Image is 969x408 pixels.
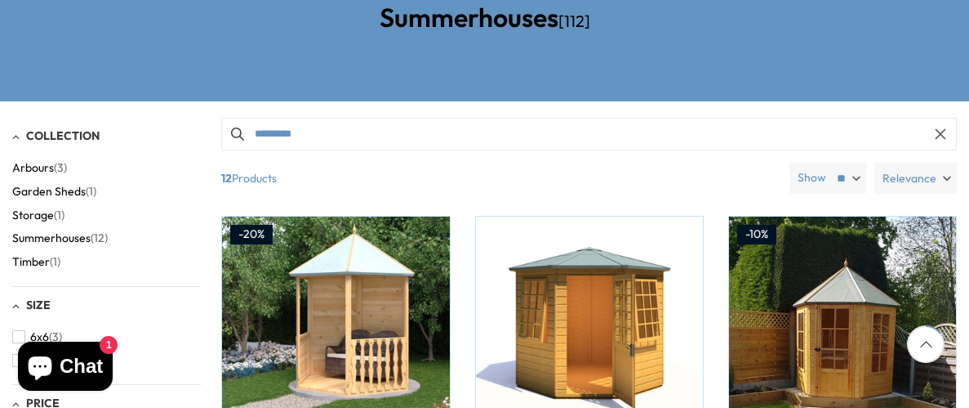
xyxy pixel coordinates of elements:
div: -20% [230,225,273,244]
span: Storage [12,208,54,222]
button: Storage (1) [12,204,64,227]
span: (1) [50,255,60,269]
span: [112] [558,11,590,31]
div: -10% [737,225,776,244]
button: Timber (1) [12,250,60,274]
h2: Summerhouses [255,3,715,32]
button: Summerhouses (12) [12,226,108,250]
span: (1) [54,208,64,222]
input: Search products [221,118,957,150]
button: 6x6 [12,325,62,349]
span: (3) [49,330,62,344]
span: (3) [54,161,67,175]
span: Relevance [882,163,936,194]
button: Garden Sheds (1) [12,180,96,204]
span: Summerhouses [12,231,91,245]
span: Products [215,163,782,194]
label: Show [798,170,826,186]
span: Garden Sheds [12,185,86,199]
label: Relevance [874,163,957,194]
button: 8x8 [12,349,60,373]
button: Arbours (3) [12,156,67,180]
span: Collection [26,128,100,143]
inbox-online-store-chat: Shopify online store chat [13,342,118,395]
span: 6x6 [30,330,49,344]
span: (1) [86,185,96,199]
span: Timber [12,255,50,269]
b: 12 [221,163,232,194]
span: Arbours [12,161,54,175]
span: Size [26,298,51,312]
span: (12) [91,231,108,245]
